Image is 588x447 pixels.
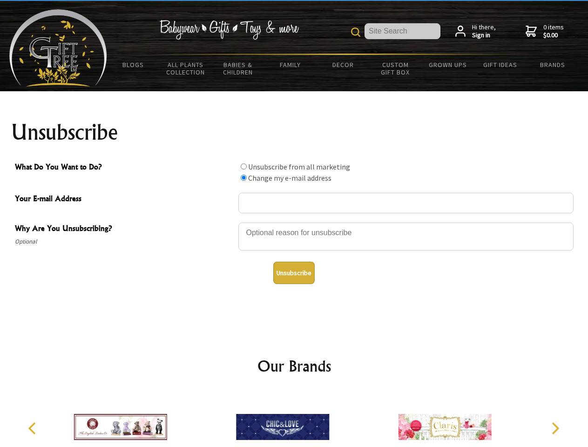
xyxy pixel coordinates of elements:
[15,161,234,175] span: What Do You Want to Do?
[264,55,317,74] a: Family
[472,23,496,40] span: Hi there,
[526,23,564,40] a: 0 items$0.00
[317,55,369,74] a: Decor
[15,223,234,236] span: Why Are You Unsubscribing?
[365,23,440,39] input: Site Search
[241,163,247,169] input: What Do You Want to Do?
[9,9,107,87] img: Babyware - Gifts - Toys and more...
[248,173,331,183] label: Change my e-mail address
[11,121,577,143] h1: Unsubscribe
[474,55,527,74] a: Gift Ideas
[421,55,474,74] a: Grown Ups
[212,55,264,82] a: Babies & Children
[19,355,570,377] h2: Our Brands
[248,162,350,171] label: Unsubscribe from all marketing
[15,193,234,206] span: Your E-mail Address
[107,55,160,74] a: BLOGS
[543,31,564,40] strong: $0.00
[241,175,247,181] input: What Do You Want to Do?
[472,31,496,40] strong: Sign in
[369,55,422,82] a: Custom Gift Box
[238,223,574,251] textarea: Why Are You Unsubscribing?
[527,55,579,74] a: Brands
[23,418,44,439] button: Previous
[545,418,565,439] button: Next
[160,55,212,82] a: All Plants Collection
[455,23,496,40] a: Hi there,Sign in
[273,262,315,284] button: Unsubscribe
[351,27,360,37] img: product search
[238,193,574,213] input: Your E-mail Address
[159,20,299,40] img: Babywear - Gifts - Toys & more
[543,23,564,40] span: 0 items
[15,236,234,247] span: Optional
